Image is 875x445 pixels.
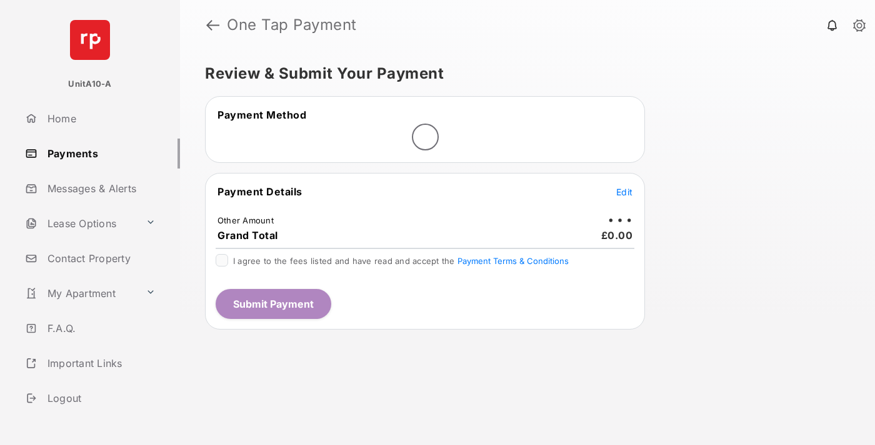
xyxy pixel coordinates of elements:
[217,229,278,242] span: Grand Total
[20,278,141,308] a: My Apartment
[20,104,180,134] a: Home
[233,256,569,266] span: I agree to the fees listed and have read and accept the
[216,289,331,319] button: Submit Payment
[20,383,180,413] a: Logout
[20,139,180,169] a: Payments
[205,66,840,81] h5: Review & Submit Your Payment
[20,313,180,343] a: F.A.Q.
[217,109,306,121] span: Payment Method
[217,185,302,198] span: Payment Details
[68,78,111,90] p: UnitA10-A
[217,215,274,226] td: Other Amount
[20,174,180,203] a: Messages & Alerts
[616,187,632,197] span: Edit
[227,17,357,32] strong: One Tap Payment
[616,185,632,198] button: Edit
[601,229,633,242] span: £0.00
[457,256,569,266] button: I agree to the fees listed and have read and accept the
[20,243,180,273] a: Contact Property
[20,208,141,238] a: Lease Options
[70,20,110,60] img: svg+xml;base64,PHN2ZyB4bWxucz0iaHR0cDovL3d3dy53My5vcmcvMjAwMC9zdmciIHdpZHRoPSI2NCIgaGVpZ2h0PSI2NC...
[20,348,161,378] a: Important Links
